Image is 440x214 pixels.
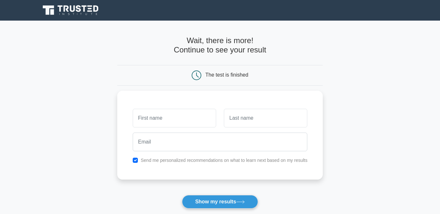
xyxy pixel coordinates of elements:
[133,133,308,151] input: Email
[141,158,308,163] label: Send me personalized recommendations on what to learn next based on my results
[206,72,248,78] div: The test is finished
[133,109,216,127] input: First name
[182,195,258,209] button: Show my results
[117,36,323,55] h4: Wait, there is more! Continue to see your result
[224,109,307,127] input: Last name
